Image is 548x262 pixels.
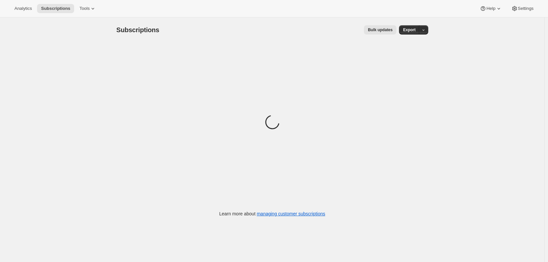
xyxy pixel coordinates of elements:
[41,6,70,11] span: Subscriptions
[257,211,325,216] a: managing customer subscriptions
[116,26,159,33] span: Subscriptions
[75,4,100,13] button: Tools
[219,210,325,217] p: Learn more about
[507,4,537,13] button: Settings
[11,4,36,13] button: Analytics
[79,6,90,11] span: Tools
[14,6,32,11] span: Analytics
[518,6,534,11] span: Settings
[476,4,506,13] button: Help
[364,25,396,34] button: Bulk updates
[368,27,392,33] span: Bulk updates
[399,25,419,34] button: Export
[403,27,415,33] span: Export
[486,6,495,11] span: Help
[37,4,74,13] button: Subscriptions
